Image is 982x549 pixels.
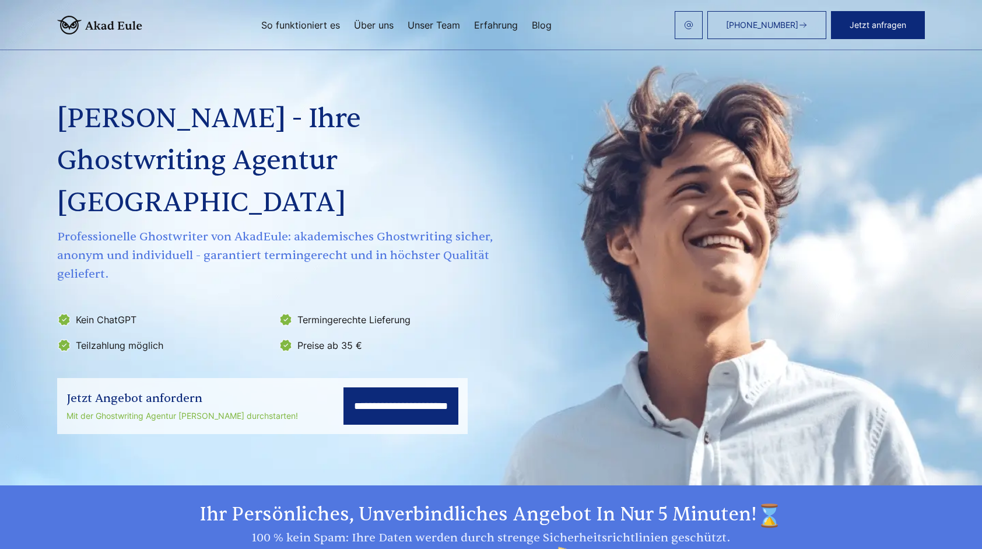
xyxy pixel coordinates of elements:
li: Termingerechte Lieferung [279,310,493,329]
li: Teilzahlung möglich [57,336,272,355]
li: Kein ChatGPT [57,310,272,329]
button: Jetzt anfragen [831,11,925,39]
img: time [757,503,783,529]
li: Preise ab 35 € [279,336,493,355]
a: [PHONE_NUMBER] [707,11,826,39]
a: Erfahrung [474,20,518,30]
div: Jetzt Angebot anfordern [66,389,298,408]
div: Mit der Ghostwriting Agentur [PERSON_NAME] durchstarten! [66,409,298,423]
h1: [PERSON_NAME] - Ihre Ghostwriting Agentur [GEOGRAPHIC_DATA] [57,98,496,224]
a: Unser Team [408,20,460,30]
a: Über uns [354,20,394,30]
h2: Ihr persönliches, unverbindliches Angebot in nur 5 Minuten! [57,503,925,529]
a: So funktioniert es [261,20,340,30]
a: Blog [532,20,552,30]
div: 100 % kein Spam: Ihre Daten werden durch strenge Sicherheitsrichtlinien geschützt. [57,529,925,547]
img: logo [57,16,142,34]
span: Professionelle Ghostwriter von AkadEule: akademisches Ghostwriting sicher, anonym und individuell... [57,228,496,284]
img: email [684,20,693,30]
span: [PHONE_NUMBER] [726,20,798,30]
